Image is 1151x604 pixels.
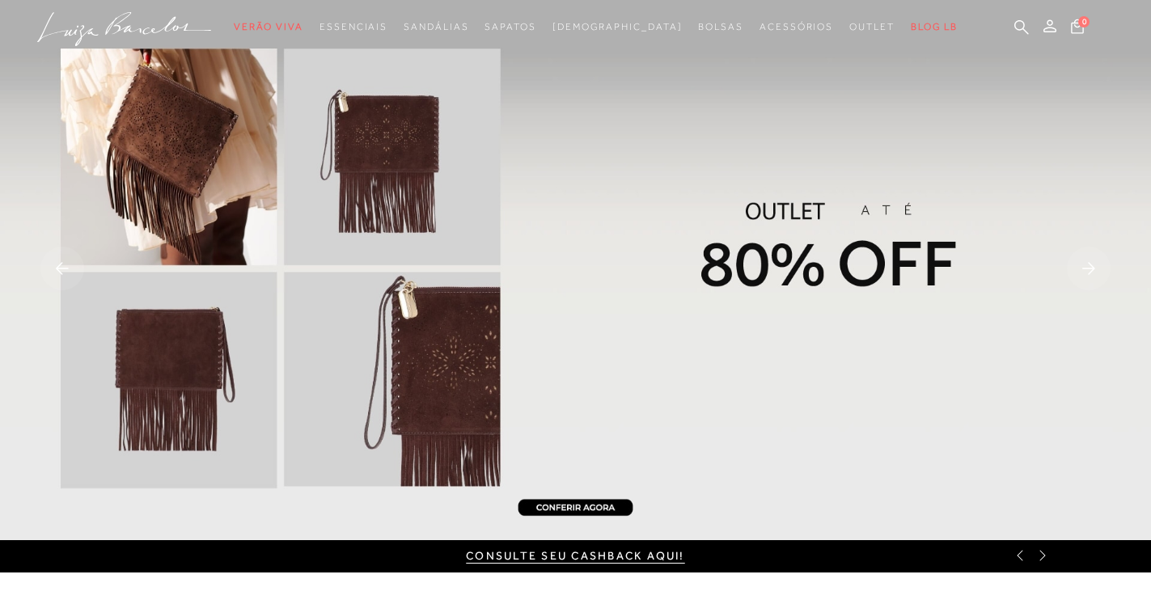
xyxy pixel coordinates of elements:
a: categoryNavScreenReaderText [698,12,743,42]
a: categoryNavScreenReaderText [319,12,387,42]
a: categoryNavScreenReaderText [234,12,303,42]
span: [DEMOGRAPHIC_DATA] [552,21,683,32]
span: Acessórios [760,21,833,32]
a: categoryNavScreenReaderText [760,12,833,42]
a: BLOG LB [911,12,958,42]
a: noSubCategoriesText [552,12,683,42]
a: Consulte seu cashback aqui! [466,549,684,562]
span: Essenciais [319,21,387,32]
a: categoryNavScreenReaderText [485,12,535,42]
span: Verão Viva [234,21,303,32]
a: categoryNavScreenReaderText [849,12,895,42]
span: Sandálias [404,21,468,32]
span: 0 [1078,16,1090,27]
button: 0 [1066,18,1089,40]
span: Bolsas [698,21,743,32]
span: Sapatos [485,21,535,32]
a: categoryNavScreenReaderText [404,12,468,42]
span: BLOG LB [911,21,958,32]
span: Outlet [849,21,895,32]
